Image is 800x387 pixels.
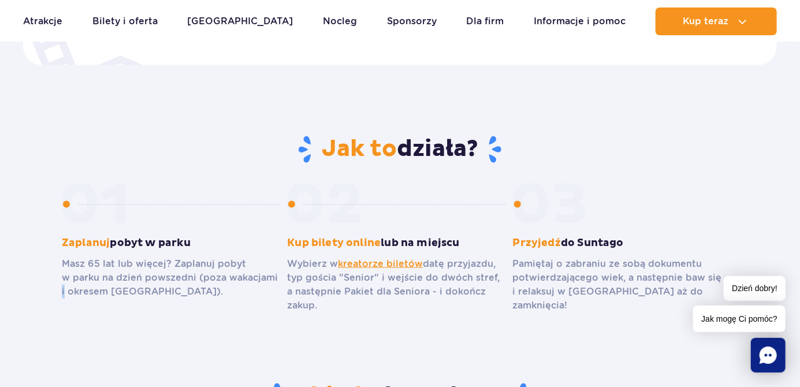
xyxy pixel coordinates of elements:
h3: pobyt w parku [62,236,278,250]
p: Masz 65 lat lub więcej? Zaplanuj pobyt w parku na dzień powszedni (poza wakacjami i okresem [GEOG... [62,257,278,299]
a: Bilety i oferta [92,8,158,35]
span: Zaplanuj [62,236,110,250]
span: Przyjedź [513,236,561,250]
p: Pamiętaj o zabraniu ze sobą dokumentu potwierdzającego wiek, a następnie baw się i relaksuj w [GE... [513,257,729,312]
a: [GEOGRAPHIC_DATA] [187,8,293,35]
a: Atrakcje [23,8,62,35]
div: Chat [751,338,786,373]
a: Dla firm [467,8,504,35]
h2: działa? [72,135,728,165]
span: Jak to [322,135,397,163]
p: Wybierz w datę przyjazdu, typ gościa "Senior" i wejście do dwóch stref, a następnie Pakiet dla Se... [287,257,503,312]
a: kreatorze biletów [338,258,423,269]
h3: do Suntago [513,236,729,250]
span: Kup bilety online [287,236,381,250]
a: Sponsorzy [387,8,437,35]
a: Informacje i pomoc [534,8,626,35]
span: Dzień dobry! [724,276,786,301]
h3: lub na miejscu [287,236,503,250]
a: Nocleg [323,8,357,35]
span: Kup teraz [683,16,728,27]
button: Kup teraz [656,8,777,35]
span: Jak mogę Ci pomóc? [693,306,786,332]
